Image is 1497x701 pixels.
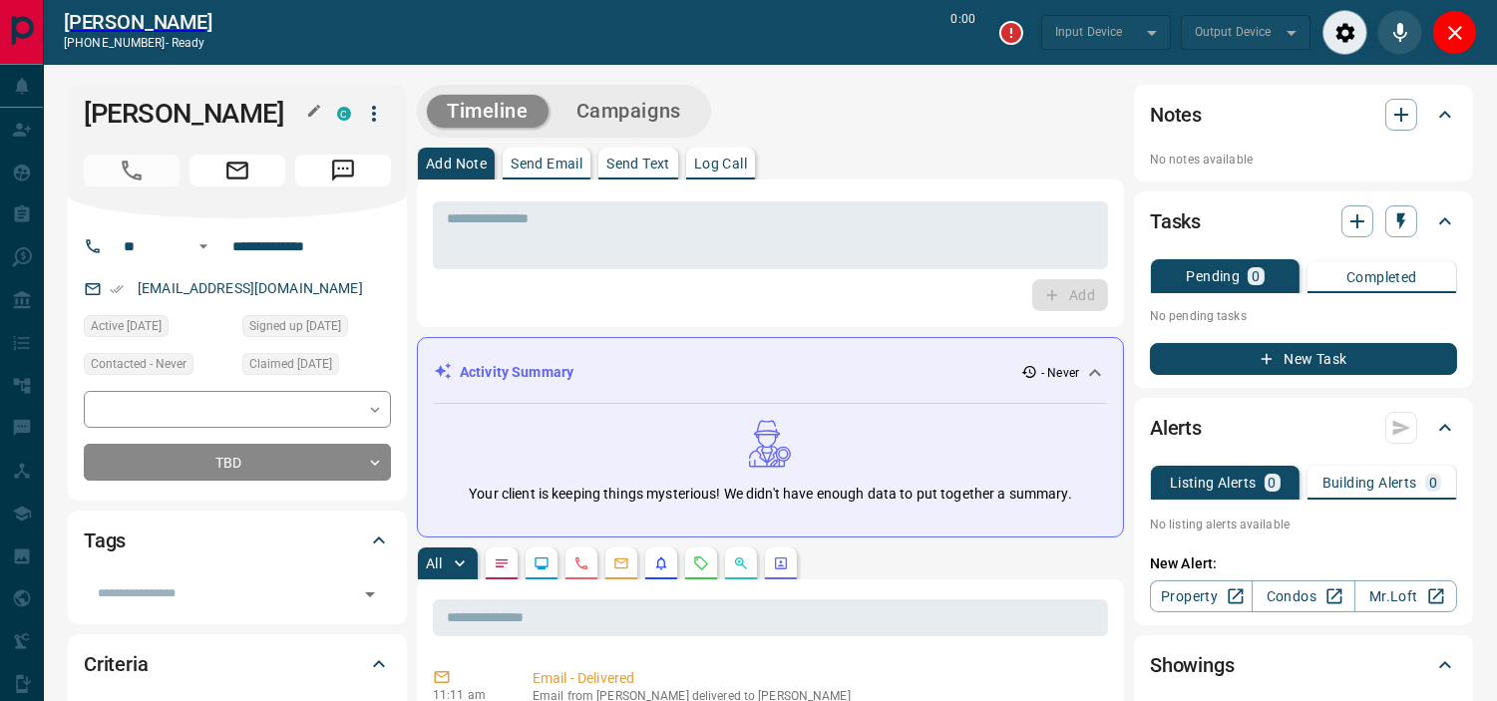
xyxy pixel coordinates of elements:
[191,234,215,258] button: Open
[773,555,789,571] svg: Agent Actions
[138,280,363,296] a: [EMAIL_ADDRESS][DOMAIN_NAME]
[84,155,180,186] span: Call
[242,353,391,381] div: Thu Apr 18 2024
[613,555,629,571] svg: Emails
[295,155,391,186] span: Message
[1150,516,1457,533] p: No listing alerts available
[1377,10,1422,55] div: Mute
[1150,197,1457,245] div: Tasks
[1150,641,1457,689] div: Showings
[84,98,307,130] h1: [PERSON_NAME]
[110,282,124,296] svg: Email Verified
[1150,151,1457,169] p: No notes available
[1322,476,1417,490] p: Building Alerts
[1354,580,1457,612] a: Mr.Loft
[64,34,212,52] p: [PHONE_NUMBER] -
[189,155,285,186] span: Email
[249,354,332,374] span: Claimed [DATE]
[1150,412,1202,444] h2: Alerts
[511,157,582,171] p: Send Email
[557,95,701,128] button: Campaigns
[1150,404,1457,452] div: Alerts
[1150,205,1201,237] h2: Tasks
[533,668,1100,689] p: Email - Delivered
[469,484,1071,505] p: Your client is keeping things mysterious! We didn't have enough data to put together a summary.
[1432,10,1477,55] div: Close
[172,36,205,50] span: ready
[494,555,510,571] svg: Notes
[460,362,573,383] p: Activity Summary
[653,555,669,571] svg: Listing Alerts
[1150,580,1253,612] a: Property
[1041,364,1079,382] p: - Never
[91,316,162,336] span: Active [DATE]
[534,555,550,571] svg: Lead Browsing Activity
[1346,270,1417,284] p: Completed
[606,157,670,171] p: Send Text
[694,157,747,171] p: Log Call
[337,107,351,121] div: condos.ca
[84,648,149,680] h2: Criteria
[1252,269,1260,283] p: 0
[1150,301,1457,331] p: No pending tasks
[1150,99,1202,131] h2: Notes
[1252,580,1354,612] a: Condos
[1150,553,1457,574] p: New Alert:
[84,444,391,481] div: TBD
[1322,10,1367,55] div: Audio Settings
[1429,476,1437,490] p: 0
[951,10,975,55] p: 0:00
[434,354,1107,391] div: Activity Summary- Never
[64,10,212,34] a: [PERSON_NAME]
[1170,476,1257,490] p: Listing Alerts
[1150,649,1235,681] h2: Showings
[84,315,232,343] div: Thu Apr 18 2024
[249,316,341,336] span: Signed up [DATE]
[91,354,187,374] span: Contacted - Never
[242,315,391,343] div: Thu Apr 18 2024
[84,517,391,564] div: Tags
[1150,91,1457,139] div: Notes
[693,555,709,571] svg: Requests
[733,555,749,571] svg: Opportunities
[84,525,126,556] h2: Tags
[573,555,589,571] svg: Calls
[1186,269,1240,283] p: Pending
[84,640,391,688] div: Criteria
[1269,476,1277,490] p: 0
[426,556,442,570] p: All
[426,157,487,171] p: Add Note
[427,95,549,128] button: Timeline
[356,580,384,608] button: Open
[1150,343,1457,375] button: New Task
